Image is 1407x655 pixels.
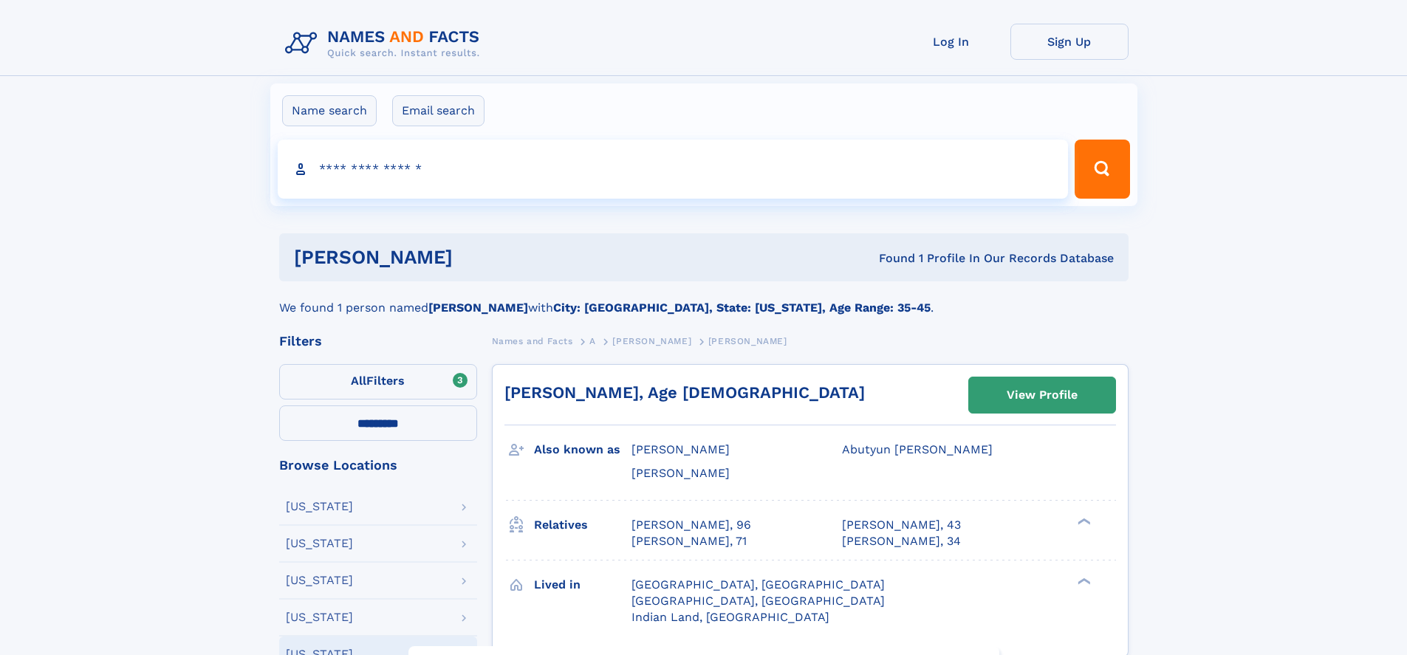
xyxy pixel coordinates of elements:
a: [PERSON_NAME], Age [DEMOGRAPHIC_DATA] [504,383,865,402]
div: Filters [279,335,477,348]
div: [US_STATE] [286,575,353,586]
span: [PERSON_NAME] [708,336,787,346]
label: Email search [392,95,485,126]
span: [GEOGRAPHIC_DATA], [GEOGRAPHIC_DATA] [631,577,885,591]
span: [PERSON_NAME] [612,336,691,346]
div: Found 1 Profile In Our Records Database [665,250,1114,267]
a: [PERSON_NAME], 71 [631,533,747,549]
h3: Relatives [534,512,631,538]
a: [PERSON_NAME] [612,332,691,350]
span: Indian Land, [GEOGRAPHIC_DATA] [631,610,829,624]
label: Name search [282,95,377,126]
button: Search Button [1075,140,1129,199]
h3: Also known as [534,437,631,462]
label: Filters [279,364,477,399]
span: [GEOGRAPHIC_DATA], [GEOGRAPHIC_DATA] [631,594,885,608]
a: View Profile [969,377,1115,413]
a: [PERSON_NAME], 34 [842,533,961,549]
input: search input [278,140,1069,199]
div: Browse Locations [279,459,477,472]
img: Logo Names and Facts [279,24,492,64]
a: [PERSON_NAME], 43 [842,517,961,533]
a: Names and Facts [492,332,573,350]
div: We found 1 person named with . [279,281,1129,317]
div: [US_STATE] [286,501,353,512]
div: ❯ [1074,576,1092,586]
h1: [PERSON_NAME] [294,248,666,267]
span: All [351,374,366,388]
a: A [589,332,596,350]
span: [PERSON_NAME] [631,442,730,456]
div: View Profile [1007,378,1078,412]
div: [US_STATE] [286,611,353,623]
a: Log In [892,24,1010,60]
a: [PERSON_NAME], 96 [631,517,751,533]
h3: Lived in [534,572,631,597]
div: [US_STATE] [286,538,353,549]
div: ❯ [1074,516,1092,526]
b: [PERSON_NAME] [428,301,528,315]
span: Abutyun [PERSON_NAME] [842,442,993,456]
span: A [589,336,596,346]
span: [PERSON_NAME] [631,466,730,480]
b: City: [GEOGRAPHIC_DATA], State: [US_STATE], Age Range: 35-45 [553,301,931,315]
a: Sign Up [1010,24,1129,60]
